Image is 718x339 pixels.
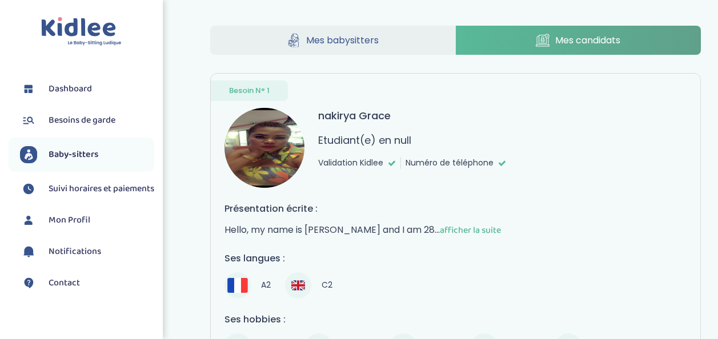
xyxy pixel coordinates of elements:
[406,157,494,169] span: Numéro de téléphone
[555,33,620,47] span: Mes candidats
[306,33,379,47] span: Mes babysitters
[291,279,305,292] img: Anglais
[20,275,154,292] a: Contact
[49,276,80,290] span: Contact
[224,312,687,326] h4: Ses hobbies :
[20,80,37,98] img: dashboard.svg
[20,112,154,129] a: Besoins de garde
[41,17,122,46] img: logo.svg
[318,157,383,169] span: Validation Kidlee
[49,182,154,196] span: Suivi horaires et paiements
[229,85,270,96] span: Besoin N° 1
[49,245,101,259] span: Notifications
[210,26,455,55] a: Mes babysitters
[227,278,248,292] img: Français
[318,132,411,148] p: Etudiant(e) en null
[20,112,37,129] img: besoin.svg
[224,251,687,265] h4: Ses langues :
[20,275,37,292] img: contact.svg
[440,223,501,237] span: afficher la suite
[317,277,338,293] span: C2
[20,146,37,163] img: babysitters.svg
[456,26,701,55] a: Mes candidats
[224,201,687,216] h4: Présentation écrite :
[20,243,37,260] img: notification.svg
[224,108,304,188] img: avatar
[49,213,90,227] span: Mon Profil
[318,108,391,123] h3: nakirya Grace
[20,180,154,197] a: Suivi horaires et paiements
[256,277,276,293] span: A2
[20,180,37,197] img: suivihoraire.svg
[49,148,99,162] span: Baby-sitters
[20,212,37,229] img: profil.svg
[20,146,154,163] a: Baby-sitters
[20,212,154,229] a: Mon Profil
[49,82,92,96] span: Dashboard
[49,114,115,127] span: Besoins de garde
[224,223,687,237] p: Hello, my name is [PERSON_NAME] and I am 28...
[20,243,154,260] a: Notifications
[20,80,154,98] a: Dashboard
